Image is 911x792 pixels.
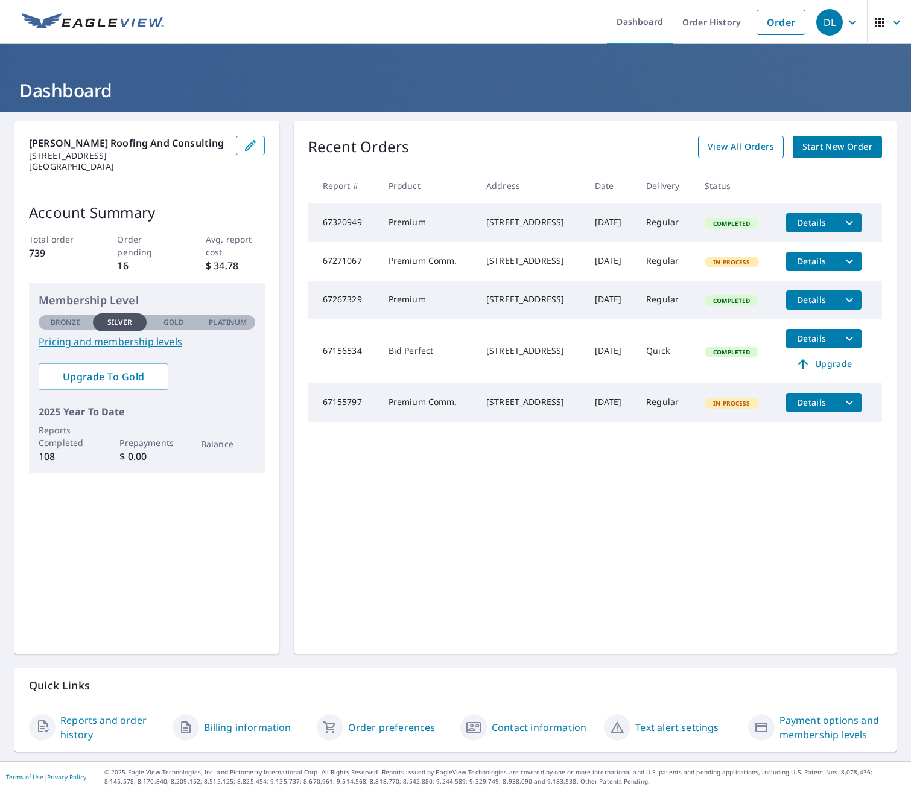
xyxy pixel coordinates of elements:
[708,139,774,155] span: View All Orders
[14,78,897,103] h1: Dashboard
[379,168,477,203] th: Product
[486,396,576,408] div: [STREET_ADDRESS]
[201,438,255,450] p: Balance
[786,252,837,271] button: detailsBtn-67271067
[308,136,410,158] p: Recent Orders
[636,281,695,319] td: Regular
[706,296,757,305] span: Completed
[793,357,854,371] span: Upgrade
[39,334,255,349] a: Pricing and membership levels
[308,203,379,242] td: 67320949
[786,213,837,232] button: detailsBtn-67320949
[29,246,88,260] p: 739
[29,161,226,172] p: [GEOGRAPHIC_DATA]
[816,9,843,36] div: DL
[636,319,695,383] td: Quick
[636,242,695,281] td: Regular
[636,383,695,422] td: Regular
[209,317,247,328] p: Platinum
[6,773,43,781] a: Terms of Use
[308,168,379,203] th: Report #
[29,202,265,223] p: Account Summary
[308,242,379,281] td: 67271067
[802,139,872,155] span: Start New Order
[29,136,226,150] p: [PERSON_NAME] Roofing and Consulting
[39,363,168,390] a: Upgrade To Gold
[119,449,174,464] p: $ 0.00
[486,293,576,305] div: [STREET_ADDRESS]
[39,449,93,464] p: 108
[757,10,805,35] a: Order
[308,319,379,383] td: 67156534
[786,354,862,374] a: Upgrade
[308,281,379,319] td: 67267329
[29,233,88,246] p: Total order
[636,203,695,242] td: Regular
[47,773,86,781] a: Privacy Policy
[348,720,436,735] a: Order preferences
[837,213,862,232] button: filesDropdownBtn-67320949
[837,252,862,271] button: filesDropdownBtn-67271067
[585,203,637,242] td: [DATE]
[48,370,159,383] span: Upgrade To Gold
[786,290,837,310] button: detailsBtn-67267329
[51,317,81,328] p: Bronze
[308,383,379,422] td: 67155797
[477,168,585,203] th: Address
[585,281,637,319] td: [DATE]
[379,203,477,242] td: Premium
[793,294,830,305] span: Details
[837,290,862,310] button: filesDropdownBtn-67267329
[6,773,86,781] p: |
[492,720,586,735] a: Contact information
[585,383,637,422] td: [DATE]
[793,397,830,408] span: Details
[706,348,757,356] span: Completed
[486,255,576,267] div: [STREET_ADDRESS]
[779,713,882,742] a: Payment options and membership levels
[379,383,477,422] td: Premium Comm.
[379,281,477,319] td: Premium
[786,329,837,348] button: detailsBtn-67156534
[39,292,255,308] p: Membership Level
[119,436,174,449] p: Prepayments
[585,319,637,383] td: [DATE]
[486,216,576,228] div: [STREET_ADDRESS]
[793,255,830,267] span: Details
[22,13,164,31] img: EV Logo
[29,150,226,161] p: [STREET_ADDRESS]
[107,317,133,328] p: Silver
[706,399,758,407] span: In Process
[204,720,291,735] a: Billing information
[163,317,184,328] p: Gold
[117,258,176,273] p: 16
[379,242,477,281] td: Premium Comm.
[39,424,93,449] p: Reports Completed
[706,219,757,228] span: Completed
[29,678,882,693] p: Quick Links
[486,345,576,357] div: [STREET_ADDRESS]
[837,329,862,348] button: filesDropdownBtn-67156534
[706,258,758,266] span: In Process
[206,233,265,258] p: Avg. report cost
[117,233,176,258] p: Order pending
[793,136,882,158] a: Start New Order
[60,713,163,742] a: Reports and order history
[793,217,830,228] span: Details
[206,258,265,273] p: $ 34.78
[786,393,837,412] button: detailsBtn-67155797
[695,168,776,203] th: Status
[104,768,905,786] p: © 2025 Eagle View Technologies, Inc. and Pictometry International Corp. All Rights Reserved. Repo...
[636,168,695,203] th: Delivery
[39,404,255,419] p: 2025 Year To Date
[585,168,637,203] th: Date
[379,319,477,383] td: Bid Perfect
[793,333,830,344] span: Details
[635,720,719,735] a: Text alert settings
[698,136,784,158] a: View All Orders
[837,393,862,412] button: filesDropdownBtn-67155797
[585,242,637,281] td: [DATE]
